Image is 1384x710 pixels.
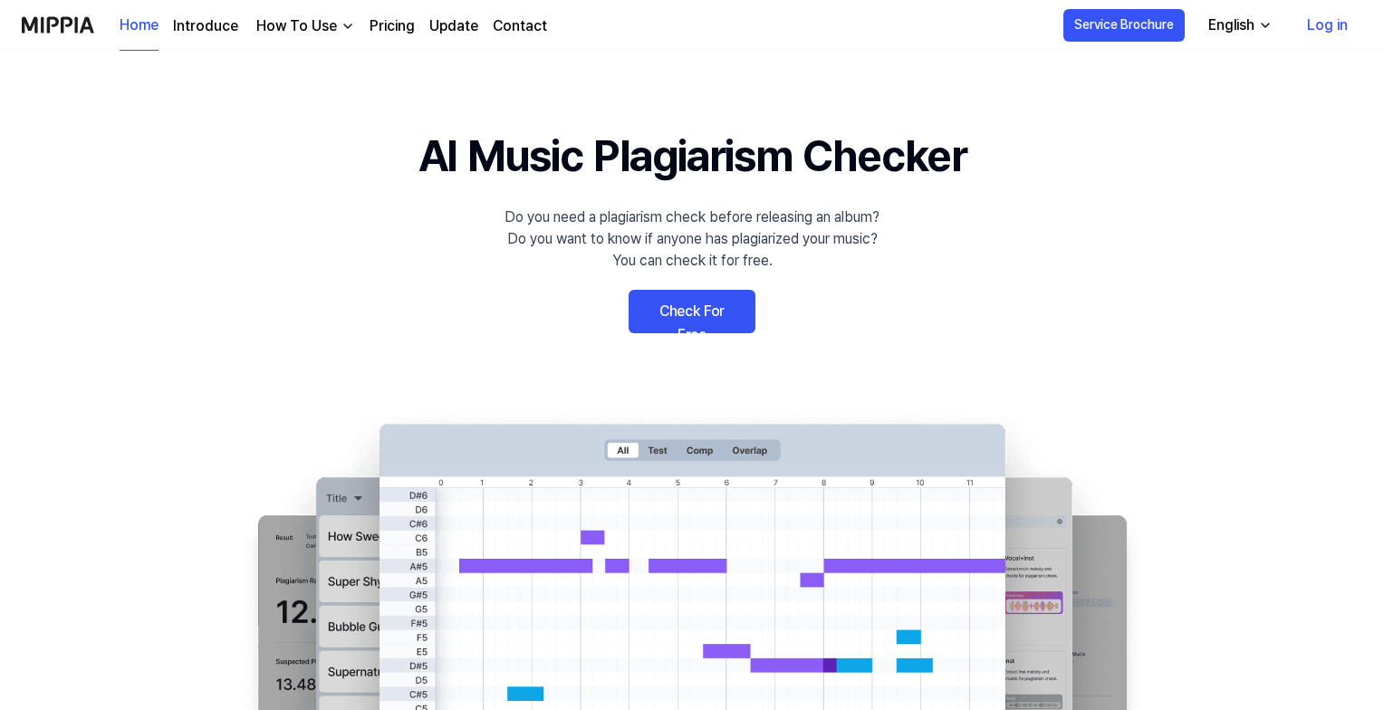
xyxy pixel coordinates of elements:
[429,15,478,37] a: Update
[253,15,341,37] div: How To Use
[370,15,415,37] a: Pricing
[1063,9,1185,42] button: Service Brochure
[173,15,238,37] a: Introduce
[493,15,547,37] a: Contact
[341,19,355,34] img: down
[505,206,879,272] div: Do you need a plagiarism check before releasing an album? Do you want to know if anyone has plagi...
[629,290,755,333] a: Check For Free
[1205,14,1258,36] div: English
[418,123,966,188] h1: AI Music Plagiarism Checker
[1194,7,1283,43] button: English
[120,1,159,51] a: Home
[253,15,355,37] button: How To Use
